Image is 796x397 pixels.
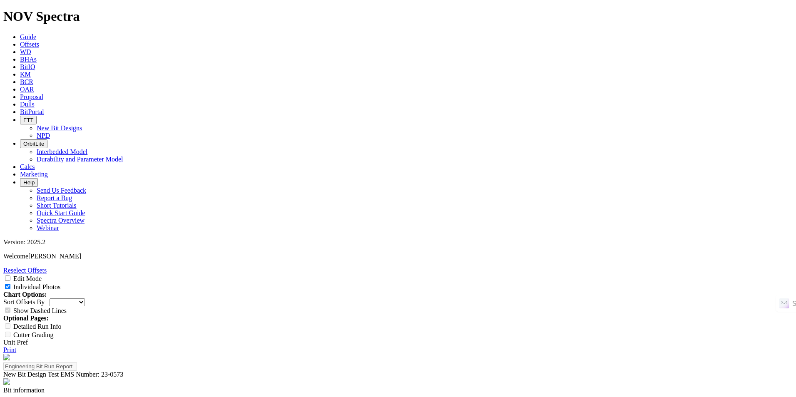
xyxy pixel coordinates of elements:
a: OAR [20,86,34,93]
span: OrbitLite [23,141,44,147]
label: Cutter Grading [13,331,53,338]
a: WD [20,48,31,55]
a: Guide [20,33,36,40]
a: BHAs [20,56,37,63]
a: Webinar [37,224,59,231]
label: Sort Offsets By [3,298,45,305]
a: NPD [37,132,50,139]
a: BitPortal [20,108,44,115]
a: Dulls [20,101,35,108]
a: Offsets [20,41,39,48]
a: Quick Start Guide [37,209,85,216]
a: BCR [20,78,33,85]
label: Edit Mode [13,275,42,282]
report-header: 'Engineering Bit Run Report' [3,354,793,387]
a: Interbedded Model [37,148,87,155]
a: Marketing [20,171,48,178]
a: New Bit Designs [37,124,82,132]
span: Help [23,179,35,186]
span: FTT [23,117,33,123]
div: New Bit Design Test EMS Number: 23-0573 [3,371,793,378]
a: Short Tutorials [37,202,77,209]
a: KM [20,71,31,78]
input: Click to edit report title [3,362,77,371]
div: Version: 2025.2 [3,238,793,246]
span: [PERSON_NAME] [28,253,81,260]
a: BitIQ [20,63,35,70]
label: Individual Photos [13,283,60,290]
a: Send Us Feedback [37,187,86,194]
button: OrbitLite [20,139,47,148]
a: Durability and Parameter Model [37,156,123,163]
a: Calcs [20,163,35,170]
label: Show Dashed Lines [13,307,67,314]
img: spectra-logo.8771a380.png [3,378,10,385]
a: Report a Bug [37,194,72,201]
label: Detailed Run Info [13,323,62,330]
a: Print [3,346,16,353]
a: Proposal [20,93,43,100]
p: Welcome [3,253,793,260]
h1: NOV Spectra [3,9,793,24]
a: Reselect Offsets [3,267,47,274]
strong: Chart Options: [3,291,47,298]
button: Help [20,178,38,187]
strong: Optional Pages: [3,315,49,322]
a: Unit Pref [3,339,28,346]
a: Spectra Overview [37,217,85,224]
button: FTT [20,116,37,124]
div: Bit information [3,387,793,394]
img: NOV_WT_RH_Logo_Vert_RGB_F.d63d51a4.png [3,354,10,360]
